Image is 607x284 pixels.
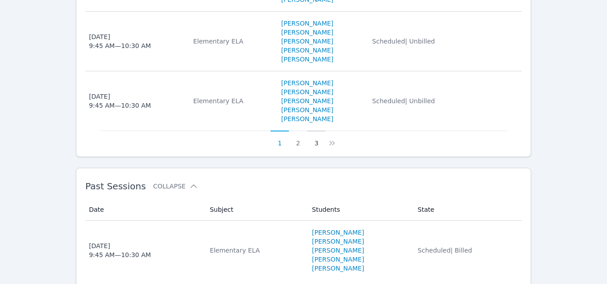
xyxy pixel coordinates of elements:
[89,32,151,50] div: [DATE] 9:45 AM — 10:30 AM
[289,131,307,148] button: 2
[204,199,306,221] th: Subject
[312,246,364,255] a: [PERSON_NAME]
[270,131,289,148] button: 1
[281,87,333,96] a: [PERSON_NAME]
[281,79,333,87] a: [PERSON_NAME]
[85,221,522,280] tr: [DATE]9:45 AM—10:30 AMElementary ELA[PERSON_NAME][PERSON_NAME][PERSON_NAME][PERSON_NAME][PERSON_N...
[89,92,151,110] div: [DATE] 9:45 AM — 10:30 AM
[312,237,364,246] a: [PERSON_NAME]
[193,96,270,105] div: Elementary ELA
[281,28,333,37] a: [PERSON_NAME]
[312,228,364,237] a: [PERSON_NAME]
[372,38,435,45] span: Scheduled | Unbilled
[85,199,204,221] th: Date
[418,247,472,254] span: Scheduled | Billed
[281,105,333,114] a: [PERSON_NAME]
[193,37,270,46] div: Elementary ELA
[153,182,198,191] button: Collapse
[281,55,333,64] a: [PERSON_NAME]
[85,71,522,131] tr: [DATE]9:45 AM—10:30 AMElementary ELA[PERSON_NAME][PERSON_NAME][PERSON_NAME][PERSON_NAME][PERSON_N...
[412,199,522,221] th: State
[89,241,151,259] div: [DATE] 9:45 AM — 10:30 AM
[281,19,333,28] a: [PERSON_NAME]
[306,199,412,221] th: Students
[85,181,146,192] span: Past Sessions
[372,97,435,105] span: Scheduled | Unbilled
[281,46,333,55] a: [PERSON_NAME]
[85,12,522,71] tr: [DATE]9:45 AM—10:30 AMElementary ELA[PERSON_NAME][PERSON_NAME][PERSON_NAME][PERSON_NAME][PERSON_N...
[281,37,333,46] a: [PERSON_NAME]
[312,264,364,273] a: [PERSON_NAME]
[210,246,301,255] div: Elementary ELA
[307,131,326,148] button: 3
[281,114,333,123] a: [PERSON_NAME]
[312,255,364,264] a: [PERSON_NAME]
[281,96,333,105] a: [PERSON_NAME]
